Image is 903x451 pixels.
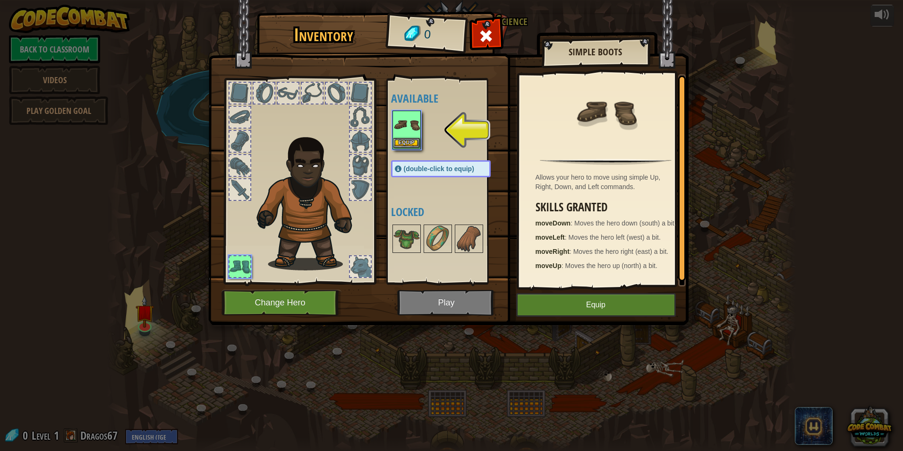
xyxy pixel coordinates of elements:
[516,293,676,317] button: Equip
[536,201,681,214] h3: Skills Granted
[536,219,571,227] strong: moveDown
[573,248,669,255] span: Moves the hero right (east) a bit.
[404,165,474,173] span: (double-click to equip)
[391,92,510,104] h4: Available
[536,262,562,269] strong: moveUp
[536,234,565,241] strong: moveLeft
[570,248,573,255] span: :
[391,206,510,218] h4: Locked
[540,159,671,165] img: hr.png
[536,248,570,255] strong: moveRight
[393,225,420,252] img: portrait.png
[393,112,420,138] img: portrait.png
[565,234,569,241] span: :
[574,219,676,227] span: Moves the hero down (south) a bit.
[423,26,431,43] span: 0
[571,219,574,227] span: :
[264,25,384,45] h1: Inventory
[456,225,482,252] img: portrait.png
[393,138,420,148] button: Equip
[562,262,565,269] span: :
[551,47,640,57] h2: Simple Boots
[569,234,661,241] span: Moves the hero left (west) a bit.
[565,262,657,269] span: Moves the hero up (north) a bit.
[536,173,681,191] div: Allows your hero to move using simple Up, Right, Down, and Left commands.
[221,290,341,316] button: Change Hero
[425,225,451,252] img: portrait.png
[252,132,369,270] img: Gordon_Stalwart_Hair.png
[575,81,637,143] img: portrait.png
